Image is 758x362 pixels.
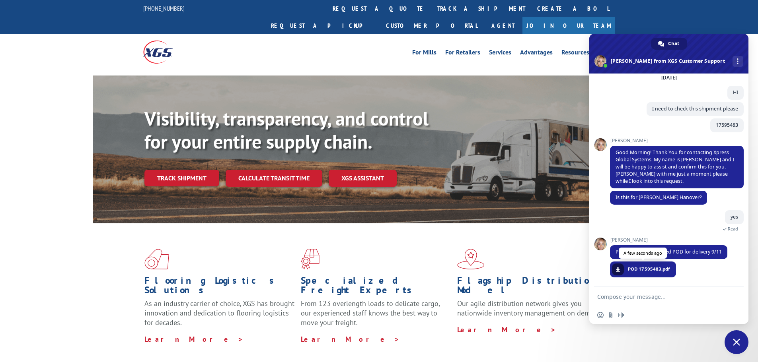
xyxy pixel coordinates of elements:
[616,149,734,184] span: Good Morning! Thank You for contacting Xpress Global Systems. My name is [PERSON_NAME] and I will...
[329,170,397,187] a: XGS ASSISTANT
[301,335,400,344] a: Learn More >
[731,213,738,220] span: yes
[725,330,748,354] div: Close chat
[301,249,320,269] img: xgs-icon-focused-on-flooring-red
[616,194,701,201] span: Is this for [PERSON_NAME] Hanover?
[265,17,380,34] a: Request a pickup
[716,122,738,128] span: 17595483
[144,249,169,269] img: xgs-icon-total-supply-chain-intelligence-red
[380,17,483,34] a: Customer Portal
[144,299,294,327] span: As an industry carrier of choice, XGS has brought innovation and dedication to flooring logistics...
[628,265,670,273] span: POD 17595483.pdf
[610,237,727,243] span: [PERSON_NAME]
[301,276,451,299] h1: Specialized Freight Experts
[483,17,522,34] a: Agent
[144,106,429,154] b: Visibility, transparency, and control for your entire supply chain.
[144,170,219,186] a: Track shipment
[651,38,687,50] div: Chat
[610,138,744,143] span: [PERSON_NAME]
[618,312,624,318] span: Audio message
[733,56,743,67] div: More channels
[226,170,322,187] a: Calculate transit time
[457,325,556,334] a: Learn More >
[608,312,614,318] span: Send a file
[520,49,553,58] a: Advantages
[457,249,485,269] img: xgs-icon-flagship-distribution-model-red
[445,49,480,58] a: For Retailers
[489,49,511,58] a: Services
[597,312,604,318] span: Insert an emoji
[412,49,436,58] a: For Mills
[733,89,738,96] span: HI
[597,293,723,300] textarea: Compose your message...
[728,226,738,232] span: Read
[522,17,615,34] a: Join Our Team
[143,4,185,12] a: [PHONE_NUMBER]
[668,38,679,50] span: Chat
[616,248,722,255] span: Please see the attached POD for delivery 9/11
[457,299,604,317] span: Our agile distribution network gives you nationwide inventory management on demand.
[144,335,244,344] a: Learn More >
[144,276,295,299] h1: Flooring Logistics Solutions
[457,276,608,299] h1: Flagship Distribution Model
[661,75,677,80] div: [DATE]
[652,105,738,112] span: I need to check this shipment please
[561,49,589,58] a: Resources
[301,299,451,334] p: From 123 overlength loads to delicate cargo, our experienced staff knows the best way to move you...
